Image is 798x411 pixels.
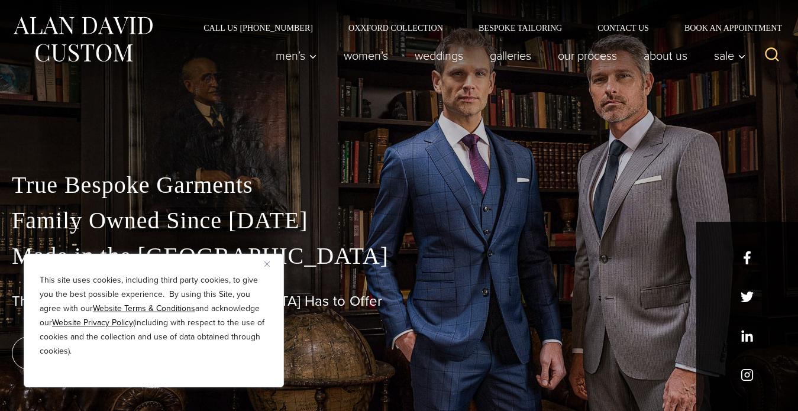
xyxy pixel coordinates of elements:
[12,167,786,274] p: True Bespoke Garments Family Owned Since [DATE] Made in the [GEOGRAPHIC_DATA]
[276,50,317,62] span: Men’s
[461,24,580,32] a: Bespoke Tailoring
[52,316,133,329] a: Website Privacy Policy
[477,44,545,67] a: Galleries
[331,44,402,67] a: Women’s
[545,44,631,67] a: Our Process
[264,261,270,267] img: Close
[580,24,667,32] a: Contact Us
[12,336,177,370] a: book an appointment
[758,41,786,70] button: View Search Form
[264,257,279,271] button: Close
[40,273,268,358] p: This site uses cookies, including third party cookies, to give you the best possible experience. ...
[12,13,154,66] img: Alan David Custom
[263,44,752,67] nav: Primary Navigation
[667,24,786,32] a: Book an Appointment
[714,50,746,62] span: Sale
[186,24,331,32] a: Call Us [PHONE_NUMBER]
[402,44,477,67] a: weddings
[12,293,786,310] h1: The Best Custom Suits [GEOGRAPHIC_DATA] Has to Offer
[331,24,461,32] a: Oxxford Collection
[93,302,195,315] a: Website Terms & Conditions
[186,24,786,32] nav: Secondary Navigation
[631,44,701,67] a: About Us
